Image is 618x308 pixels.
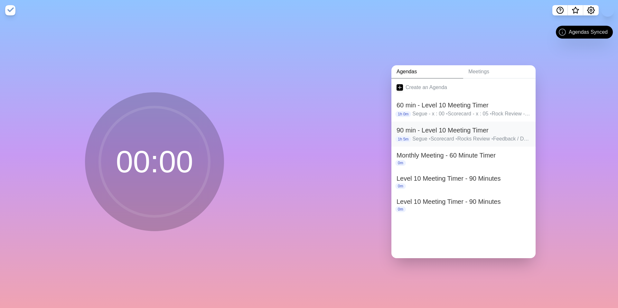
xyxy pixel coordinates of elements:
[395,111,411,117] p: 1h 0m
[5,5,15,15] img: timeblocks logo
[397,197,530,206] h2: Level 10 Meeting Timer - 90 Minutes
[455,136,457,141] span: •
[397,150,530,160] h2: Monthly Meeting - 60 Minute Timer
[397,174,530,183] h2: Level 10 Meeting Timer - 90 Minutes
[583,5,599,15] button: Settings
[395,206,406,212] p: 0m
[429,136,431,141] span: •
[395,160,406,166] p: 0m
[391,78,536,96] a: Create an Agenda
[552,5,568,15] button: Help
[568,5,583,15] button: What’s new
[397,100,530,110] h2: 60 min - Level 10 Meeting Timer
[446,111,448,116] span: •
[412,110,530,118] p: Segue - x : 00 Scorecard - x : 05 Rock Review - x : 10 Client / Employee Headlines - x : 15 To-Do...
[395,183,406,189] p: 0m
[463,65,536,78] a: Meetings
[569,28,608,36] span: Agendas Synced
[395,136,411,142] p: 1h 5m
[491,136,493,141] span: •
[490,111,492,116] span: •
[391,65,463,78] a: Agendas
[412,135,530,143] p: Segue Scorecard Rocks Review Feedback / Damage Actions Completion - finished by 1:30pm Headlines ...
[397,125,530,135] h2: 90 min - Level 10 Meeting Timer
